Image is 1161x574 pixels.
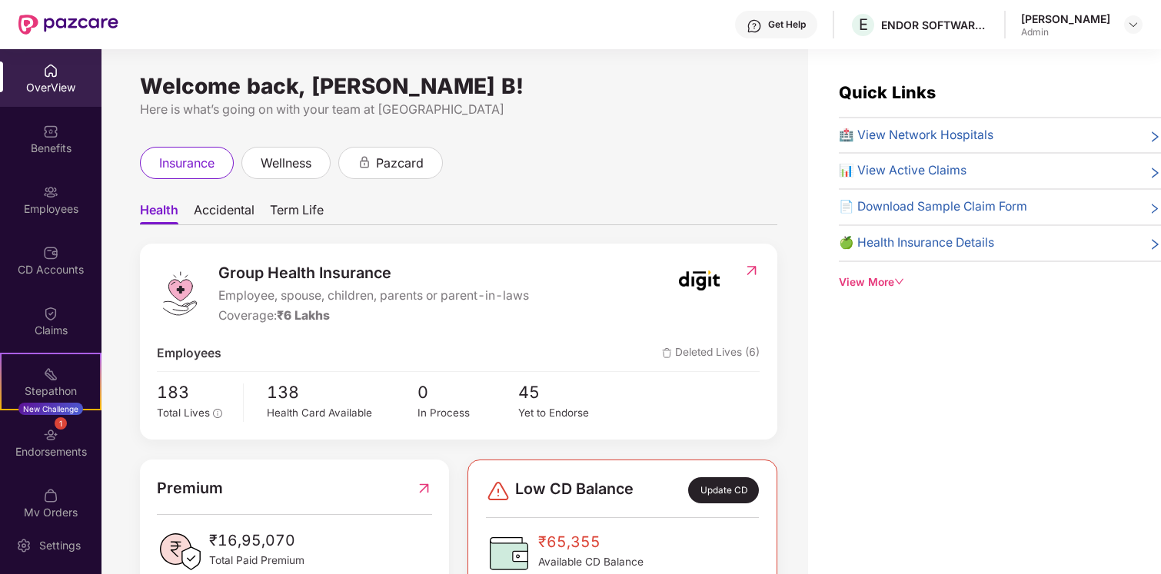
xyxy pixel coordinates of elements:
[157,476,223,500] span: Premium
[518,405,619,421] div: Yet to Endorse
[358,155,371,169] div: animation
[1149,129,1161,145] span: right
[267,380,417,406] span: 138
[538,530,644,554] span: ₹65,355
[538,554,644,571] span: Available CD Balance
[417,380,518,406] span: 0
[218,287,529,306] span: Employee, spouse, children, parents or parent-in-laws
[43,427,58,443] img: svg+xml;base64,PHN2ZyBpZD0iRW5kb3JzZW1lbnRzIiB4bWxucz0iaHR0cDovL3d3dy53My5vcmcvMjAwMC9zdmciIHdpZH...
[859,15,868,34] span: E
[1149,164,1161,181] span: right
[662,348,672,358] img: deleteIcon
[839,161,966,181] span: 📊 View Active Claims
[670,261,728,300] img: insurerIcon
[43,367,58,382] img: svg+xml;base64,PHN2ZyB4bWxucz0iaHR0cDovL3d3dy53My5vcmcvMjAwMC9zdmciIHdpZHRoPSIyMSIgaGVpZ2h0PSIyMC...
[18,15,118,35] img: New Pazcare Logo
[486,479,511,503] img: svg+xml;base64,PHN2ZyBpZD0iRGFuZ2VyLTMyeDMyIiB4bWxucz0iaHR0cDovL3d3dy53My5vcmcvMjAwMC9zdmciIHdpZH...
[218,307,529,326] div: Coverage:
[839,82,936,102] span: Quick Links
[43,245,58,260] img: svg+xml;base64,PHN2ZyBpZD0iQ0RfQWNjb3VudHMiIGRhdGEtbmFtZT0iQ0QgQWNjb3VudHMiIHhtbG5zPSJodHRwOi8vd3...
[140,202,178,224] span: Health
[43,488,58,503] img: svg+xml;base64,PHN2ZyBpZD0iTXlfT3JkZXJzIiBkYXRhLW5hbWU9Ik15IE9yZGVycyIgeG1sbnM9Imh0dHA6Ly93d3cudz...
[1127,18,1139,31] img: svg+xml;base64,PHN2ZyBpZD0iRHJvcGRvd24tMzJ4MzIiIHhtbG5zPSJodHRwOi8vd3d3LnczLm9yZy8yMDAwL3N2ZyIgd2...
[839,274,1161,291] div: View More
[518,380,619,406] span: 45
[157,406,210,419] span: Total Lives
[157,270,203,317] img: logo
[43,124,58,139] img: svg+xml;base64,PHN2ZyBpZD0iQmVuZWZpdHMiIHhtbG5zPSJodHRwOi8vd3d3LnczLm9yZy8yMDAwL3N2ZyIgd2lkdGg9Ij...
[768,18,806,31] div: Get Help
[157,344,221,363] span: Employees
[662,344,760,363] span: Deleted Lives (6)
[416,476,432,500] img: RedirectIcon
[744,263,760,278] img: RedirectIcon
[43,184,58,200] img: svg+xml;base64,PHN2ZyBpZD0iRW1wbG95ZWVzIiB4bWxucz0iaHR0cDovL3d3dy53My5vcmcvMjAwMC9zdmciIHdpZHRoPS...
[140,80,777,92] div: Welcome back, [PERSON_NAME] B!
[515,477,634,503] span: Low CD Balance
[157,380,232,406] span: 183
[218,261,529,285] span: Group Health Insurance
[2,383,100,399] div: Stepathon
[43,306,58,321] img: svg+xml;base64,PHN2ZyBpZD0iQ2xhaW0iIHhtbG5zPSJodHRwOi8vd3d3LnczLm9yZy8yMDAwL3N2ZyIgd2lkdGg9IjIwIi...
[1149,201,1161,217] span: right
[1149,237,1161,253] span: right
[839,234,994,253] span: 🍏 Health Insurance Details
[376,154,424,173] span: pazcard
[43,63,58,78] img: svg+xml;base64,PHN2ZyBpZD0iSG9tZSIgeG1sbnM9Imh0dHA6Ly93d3cudzMub3JnLzIwMDAvc3ZnIiB3aWR0aD0iMjAiIG...
[277,308,330,323] span: ₹6 Lakhs
[270,202,324,224] span: Term Life
[261,154,311,173] span: wellness
[894,277,905,287] span: down
[140,100,777,119] div: Here is what’s going on with your team at [GEOGRAPHIC_DATA]
[213,409,222,418] span: info-circle
[417,405,518,421] div: In Process
[1021,12,1110,26] div: [PERSON_NAME]
[839,197,1027,217] span: 📄 Download Sample Claim Form
[55,417,67,430] div: 1
[881,18,989,32] div: ENDOR SOFTWARE PRIVATE LIMITED
[194,202,254,224] span: Accidental
[16,538,32,553] img: svg+xml;base64,PHN2ZyBpZD0iU2V0dGluZy0yMHgyMCIgeG1sbnM9Imh0dHA6Ly93d3cudzMub3JnLzIwMDAvc3ZnIiB3aW...
[839,126,993,145] span: 🏥 View Network Hospitals
[747,18,762,34] img: svg+xml;base64,PHN2ZyBpZD0iSGVscC0zMngzMiIgeG1sbnM9Imh0dHA6Ly93d3cudzMub3JnLzIwMDAvc3ZnIiB3aWR0aD...
[18,403,83,415] div: New Challenge
[1021,26,1110,38] div: Admin
[209,529,304,552] span: ₹16,95,070
[267,405,417,421] div: Health Card Available
[688,477,759,503] div: Update CD
[209,552,304,569] span: Total Paid Premium
[159,154,215,173] span: insurance
[35,538,85,553] div: Settings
